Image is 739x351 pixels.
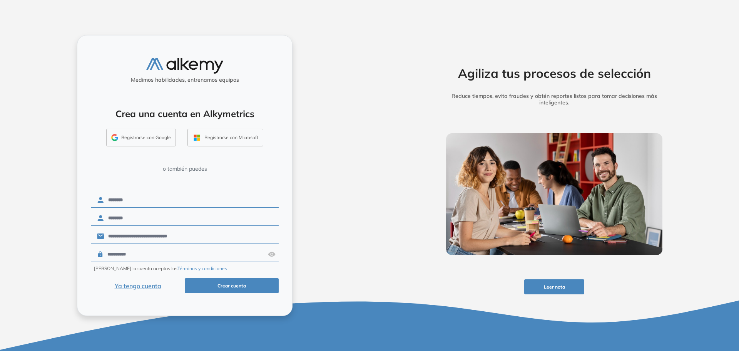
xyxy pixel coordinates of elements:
[106,129,176,146] button: Registrarse con Google
[268,247,276,262] img: asd
[87,108,282,119] h4: Crea una cuenta en Alkymetrics
[94,265,227,272] span: [PERSON_NAME] la cuenta aceptas los
[111,134,118,141] img: GMAIL_ICON
[600,262,739,351] iframe: Chat Widget
[163,165,207,173] span: o también puedes
[524,279,584,294] button: Leer nota
[446,133,662,255] img: img-more-info
[434,93,674,106] h5: Reduce tiempos, evita fraudes y obtén reportes listos para tomar decisiones más inteligentes.
[91,278,185,293] button: Ya tengo cuenta
[192,133,201,142] img: OUTLOOK_ICON
[185,278,279,293] button: Crear cuenta
[146,58,223,74] img: logo-alkemy
[177,265,227,272] button: Términos y condiciones
[187,129,263,146] button: Registrarse con Microsoft
[600,262,739,351] div: Widget de chat
[80,77,289,83] h5: Medimos habilidades, entrenamos equipos
[434,66,674,81] h2: Agiliza tus procesos de selección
